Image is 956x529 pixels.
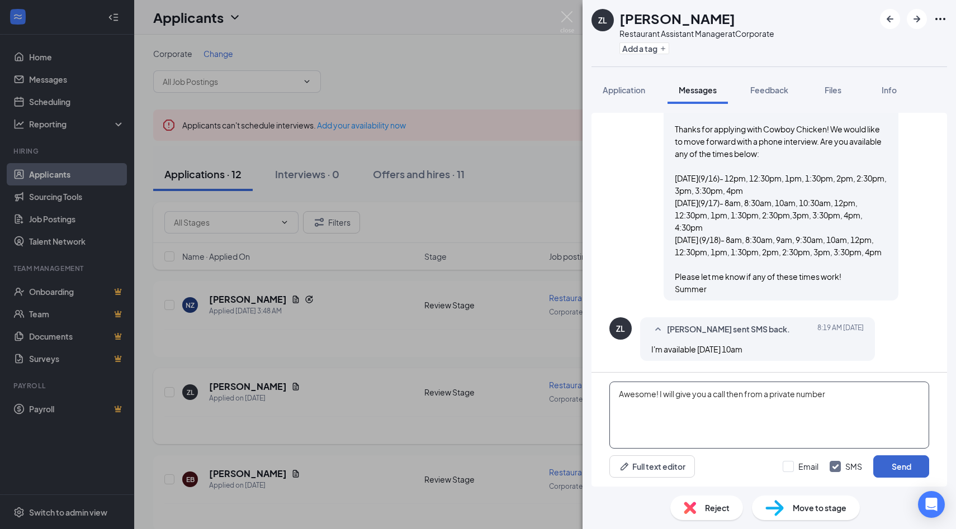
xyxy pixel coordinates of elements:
[609,382,929,449] textarea: Awesome! I will give you a call then from a private number
[619,461,630,472] svg: Pen
[667,323,790,336] span: [PERSON_NAME] sent SMS back.
[619,9,735,28] h1: [PERSON_NAME]
[873,455,929,478] button: Send
[882,85,897,95] span: Info
[825,85,841,95] span: Files
[934,12,947,26] svg: Ellipses
[918,491,945,518] div: Open Intercom Messenger
[603,85,645,95] span: Application
[609,455,695,478] button: Full text editorPen
[616,323,625,334] div: ZL
[880,9,900,29] button: ArrowLeftNew
[883,12,897,26] svg: ArrowLeftNew
[910,12,924,26] svg: ArrowRight
[817,323,864,336] span: [DATE] 8:19 AM
[598,15,607,26] div: ZL
[651,344,742,354] span: I'm available [DATE] 10am
[750,85,788,95] span: Feedback
[793,502,846,514] span: Move to stage
[660,45,666,52] svg: Plus
[705,502,730,514] span: Reject
[619,42,669,54] button: PlusAdd a tag
[679,85,717,95] span: Messages
[907,9,927,29] button: ArrowRight
[619,28,774,39] div: Restaurant Assistant Manager at Corporate
[651,323,665,336] svg: SmallChevronUp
